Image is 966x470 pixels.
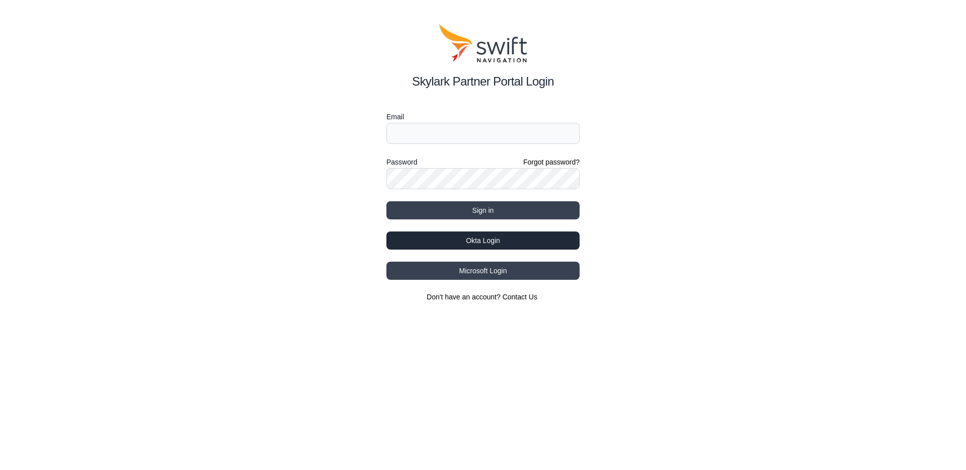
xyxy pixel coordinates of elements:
section: Don't have an account? [386,292,580,302]
button: Okta Login [386,231,580,250]
a: Forgot password? [523,157,580,167]
a: Contact Us [503,293,537,301]
label: Password [386,156,417,168]
button: Sign in [386,201,580,219]
h2: Skylark Partner Portal Login [386,72,580,91]
label: Email [386,111,580,123]
button: Microsoft Login [386,262,580,280]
